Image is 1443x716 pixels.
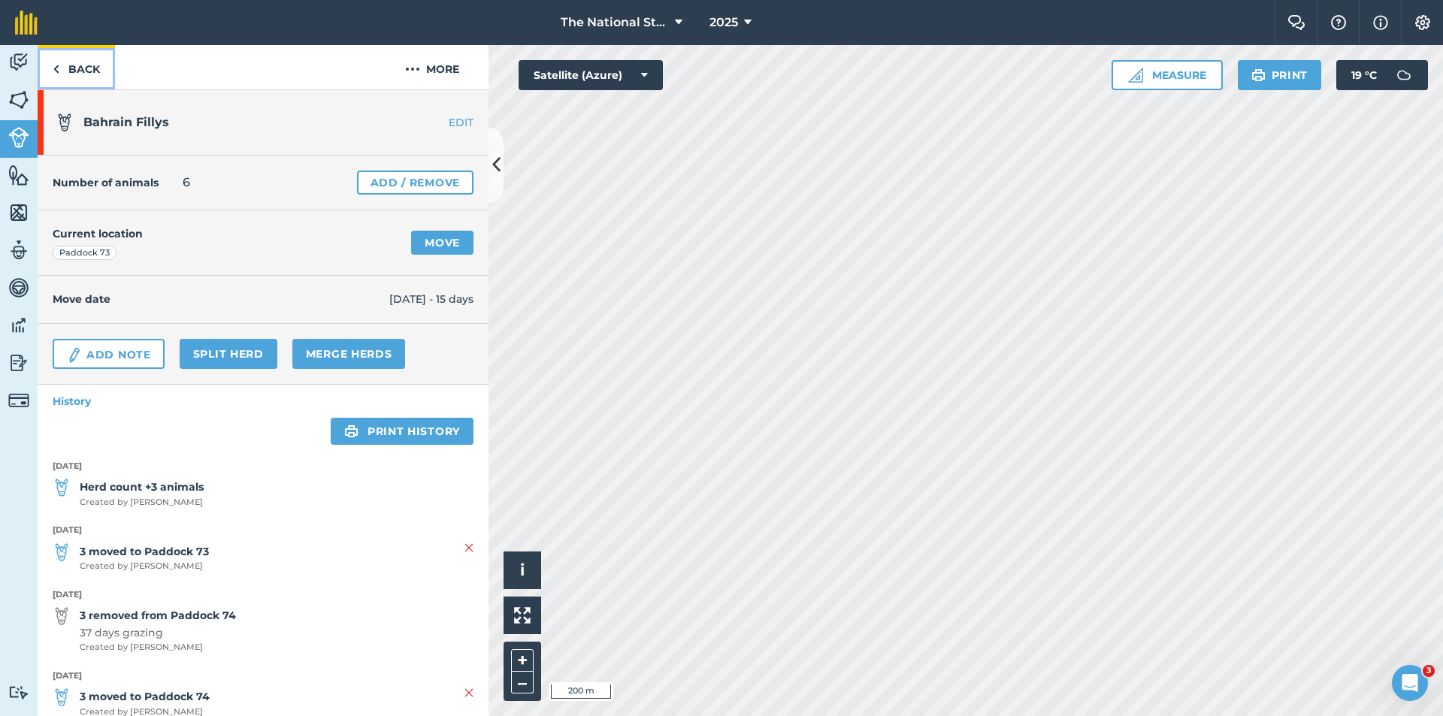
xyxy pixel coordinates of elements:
button: 19 °C [1336,60,1428,90]
span: Created by [PERSON_NAME] [80,560,209,573]
img: svg+xml;base64,PD94bWwgdmVyc2lvbj0iMS4wIiBlbmNvZGluZz0idXRmLTgiPz4KPCEtLSBHZW5lcmF0b3I6IEFkb2JlIE... [1389,60,1419,90]
strong: [DATE] [53,524,473,537]
img: svg+xml;base64,PD94bWwgdmVyc2lvbj0iMS4wIiBlbmNvZGluZz0idXRmLTgiPz4KPCEtLSBHZW5lcmF0b3I6IEFkb2JlIE... [8,239,29,261]
h4: Number of animals [53,174,159,191]
img: svg+xml;base64,PHN2ZyB4bWxucz0iaHR0cDovL3d3dy53My5vcmcvMjAwMC9zdmciIHdpZHRoPSIxNyIgaGVpZ2h0PSIxNy... [1373,14,1388,32]
div: Paddock 73 [53,246,116,261]
span: Created by [PERSON_NAME] [80,641,236,654]
img: svg+xml;base64,PD94bWwgdmVyc2lvbj0iMS4wIiBlbmNvZGluZz0idXRmLTgiPz4KPCEtLSBHZW5lcmF0b3I6IEFkb2JlIE... [8,685,29,699]
img: svg+xml;base64,PHN2ZyB4bWxucz0iaHR0cDovL3d3dy53My5vcmcvMjAwMC9zdmciIHdpZHRoPSIxOSIgaGVpZ2h0PSIyNC... [1251,66,1266,84]
button: – [511,672,534,693]
button: Print [1238,60,1322,90]
img: svg+xml;base64,PD94bWwgdmVyc2lvbj0iMS4wIiBlbmNvZGluZz0idXRmLTgiPz4KPCEtLSBHZW5lcmF0b3I6IEFkb2JlIE... [8,276,29,299]
a: Add / Remove [357,171,473,195]
img: svg+xml;base64,PHN2ZyB4bWxucz0iaHR0cDovL3d3dy53My5vcmcvMjAwMC9zdmciIHdpZHRoPSIyMCIgaGVpZ2h0PSIyNC... [405,60,420,78]
h4: Move date [53,291,389,307]
iframe: Intercom live chat [1392,665,1428,701]
a: Merge Herds [292,339,406,369]
img: svg+xml;base64,PD94bWwgdmVyc2lvbj0iMS4wIiBlbmNvZGluZz0idXRmLTgiPz4KPCEtLSBHZW5lcmF0b3I6IEFkb2JlIE... [53,688,71,706]
img: svg+xml;base64,PD94bWwgdmVyc2lvbj0iMS4wIiBlbmNvZGluZz0idXRmLTgiPz4KPCEtLSBHZW5lcmF0b3I6IEFkb2JlIE... [8,127,29,148]
strong: 3 moved to Paddock 73 [80,543,209,560]
a: History [38,385,489,418]
img: A cog icon [1414,15,1432,30]
button: i [504,551,541,589]
img: fieldmargin Logo [15,11,38,35]
a: Move [411,231,473,255]
img: svg+xml;base64,PD94bWwgdmVyc2lvbj0iMS4wIiBlbmNvZGluZz0idXRmLTgiPz4KPCEtLSBHZW5lcmF0b3I6IEFkb2JlIE... [8,390,29,411]
img: svg+xml;base64,PHN2ZyB4bWxucz0iaHR0cDovL3d3dy53My5vcmcvMjAwMC9zdmciIHdpZHRoPSIxOSIgaGVpZ2h0PSIyNC... [344,422,358,440]
a: Split herd [180,339,277,369]
span: 19 ° C [1351,60,1377,90]
strong: Herd count +3 animals [80,479,204,495]
img: svg+xml;base64,PHN2ZyB4bWxucz0iaHR0cDovL3d3dy53My5vcmcvMjAwMC9zdmciIHdpZHRoPSI1NiIgaGVpZ2h0PSI2MC... [8,164,29,186]
strong: [DATE] [53,588,473,602]
img: svg+xml;base64,PD94bWwgdmVyc2lvbj0iMS4wIiBlbmNvZGluZz0idXRmLTgiPz4KPCEtLSBHZW5lcmF0b3I6IEFkb2JlIE... [53,607,71,625]
span: Created by [PERSON_NAME] [80,496,204,509]
img: svg+xml;base64,PD94bWwgdmVyc2lvbj0iMS4wIiBlbmNvZGluZz0idXRmLTgiPz4KPCEtLSBHZW5lcmF0b3I6IEFkb2JlIE... [53,543,71,561]
span: 6 [183,174,190,192]
button: Satellite (Azure) [519,60,663,90]
span: Bahrain Fillys [83,115,169,129]
img: Ruler icon [1128,68,1143,83]
img: svg+xml;base64,PHN2ZyB4bWxucz0iaHR0cDovL3d3dy53My5vcmcvMjAwMC9zdmciIHdpZHRoPSIyMiIgaGVpZ2h0PSIzMC... [464,684,473,702]
button: More [376,45,489,89]
a: Add Note [53,339,165,369]
img: svg+xml;base64,PD94bWwgdmVyc2lvbj0iMS4wIiBlbmNvZGluZz0idXRmLTgiPz4KPCEtLSBHZW5lcmF0b3I6IEFkb2JlIE... [56,113,74,131]
img: svg+xml;base64,PD94bWwgdmVyc2lvbj0iMS4wIiBlbmNvZGluZz0idXRmLTgiPz4KPCEtLSBHZW5lcmF0b3I6IEFkb2JlIE... [8,51,29,74]
img: svg+xml;base64,PHN2ZyB4bWxucz0iaHR0cDovL3d3dy53My5vcmcvMjAwMC9zdmciIHdpZHRoPSI5IiBoZWlnaHQ9IjI0Ii... [53,60,59,78]
span: 37 days grazing [80,624,236,641]
a: Back [38,45,115,89]
img: Four arrows, one pointing top left, one top right, one bottom right and the last bottom left [514,607,531,624]
span: [DATE] - 15 days [389,291,473,307]
strong: 3 moved to Paddock 74 [80,688,210,705]
strong: [DATE] [53,669,473,683]
span: The National Stud [561,14,669,32]
span: 3 [1423,665,1435,677]
strong: [DATE] [53,460,473,473]
img: A question mark icon [1330,15,1348,30]
img: svg+xml;base64,PD94bWwgdmVyc2lvbj0iMS4wIiBlbmNvZGluZz0idXRmLTgiPz4KPCEtLSBHZW5lcmF0b3I6IEFkb2JlIE... [53,479,71,497]
button: + [511,649,534,672]
img: svg+xml;base64,PHN2ZyB4bWxucz0iaHR0cDovL3d3dy53My5vcmcvMjAwMC9zdmciIHdpZHRoPSIyMiIgaGVpZ2h0PSIzMC... [464,539,473,557]
span: 2025 [709,14,738,32]
img: svg+xml;base64,PHN2ZyB4bWxucz0iaHR0cDovL3d3dy53My5vcmcvMjAwMC9zdmciIHdpZHRoPSI1NiIgaGVpZ2h0PSI2MC... [8,201,29,224]
h4: Current location [53,225,143,242]
a: EDIT [394,115,489,130]
button: Measure [1112,60,1223,90]
a: Print history [331,418,473,445]
img: svg+xml;base64,PD94bWwgdmVyc2lvbj0iMS4wIiBlbmNvZGluZz0idXRmLTgiPz4KPCEtLSBHZW5lcmF0b3I6IEFkb2JlIE... [8,352,29,374]
img: svg+xml;base64,PD94bWwgdmVyc2lvbj0iMS4wIiBlbmNvZGluZz0idXRmLTgiPz4KPCEtLSBHZW5lcmF0b3I6IEFkb2JlIE... [66,346,83,364]
img: svg+xml;base64,PD94bWwgdmVyc2lvbj0iMS4wIiBlbmNvZGluZz0idXRmLTgiPz4KPCEtLSBHZW5lcmF0b3I6IEFkb2JlIE... [8,314,29,337]
span: i [520,560,525,579]
img: svg+xml;base64,PHN2ZyB4bWxucz0iaHR0cDovL3d3dy53My5vcmcvMjAwMC9zdmciIHdpZHRoPSI1NiIgaGVpZ2h0PSI2MC... [8,89,29,111]
strong: 3 removed from Paddock 74 [80,607,236,624]
img: Two speech bubbles overlapping with the left bubble in the forefront [1287,15,1305,30]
